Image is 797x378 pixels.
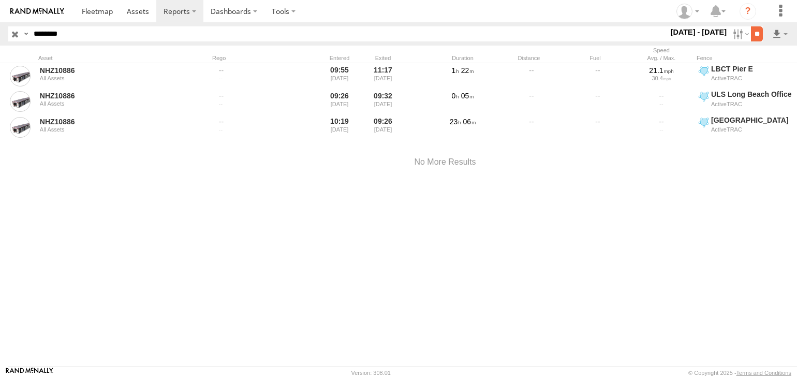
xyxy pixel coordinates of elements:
[40,66,182,75] a: NHZ10886
[740,3,756,20] i: ?
[22,26,30,41] label: Search Query
[669,26,729,38] label: [DATE] - [DATE]
[363,64,403,88] div: 11:17 [DATE]
[452,92,459,100] span: 0
[632,66,691,75] div: 21.1
[461,92,474,100] span: 05
[363,115,403,139] div: 09:26 [DATE]
[632,75,691,81] div: 30.4
[564,54,626,62] div: Fuel
[40,91,182,100] a: NHZ10886
[363,54,403,62] div: Exited
[673,4,703,19] div: Zulema McIntosch
[10,8,64,15] img: rand-logo.svg
[40,117,182,126] a: NHZ10886
[736,370,791,376] a: Terms and Conditions
[729,26,751,41] label: Search Filter Options
[320,115,359,139] div: 10:19 [DATE]
[40,126,182,133] div: All Assets
[363,90,403,113] div: 09:32 [DATE]
[6,368,53,378] a: Visit our Website
[450,118,461,126] span: 23
[461,66,474,75] span: 22
[463,118,476,126] span: 06
[351,370,391,376] div: Version: 308.01
[771,26,789,41] label: Export results as...
[212,54,316,62] div: Rego
[320,54,359,62] div: Entered
[452,66,459,75] span: 1
[40,100,182,107] div: All Assets
[38,54,183,62] div: Asset
[688,370,791,376] div: © Copyright 2025 -
[498,54,560,62] div: Distance
[40,75,182,81] div: All Assets
[320,90,359,113] div: 09:26 [DATE]
[432,54,494,62] div: Duration
[320,64,359,88] div: 09:55 [DATE]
